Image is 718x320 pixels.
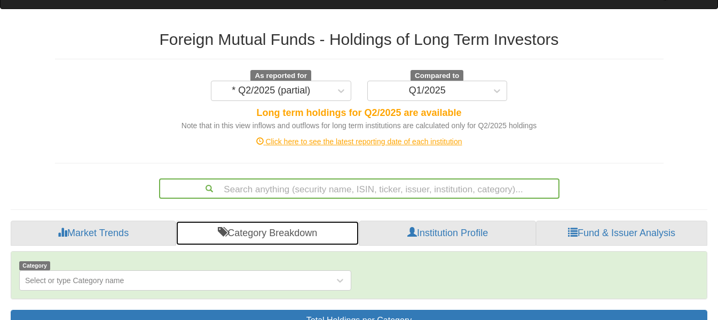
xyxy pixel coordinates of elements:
div: Long term holdings for Q2/2025 are available [55,106,664,120]
div: Q1/2025 [409,85,446,96]
a: Category Breakdown [176,221,359,246]
div: Note that in this view inflows and outflows for long term institutions are calculated only for Q2... [55,120,664,131]
div: Search anything (security name, ISIN, ticker, issuer, institution, category)... [160,179,558,198]
h2: Foreign Mutual Funds - Holdings of Long Term Investors [55,30,664,48]
span: As reported for [250,70,311,82]
div: Select or type Category name [25,275,124,286]
div: Click here to see the latest reporting date of each institution [47,136,672,147]
a: Market Trends [11,221,176,246]
a: Fund & Issuer Analysis [536,221,707,246]
a: Institution Profile [359,221,536,246]
span: Category [19,261,50,270]
div: * Q2/2025 (partial) [232,85,310,96]
span: Compared to [411,70,463,82]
